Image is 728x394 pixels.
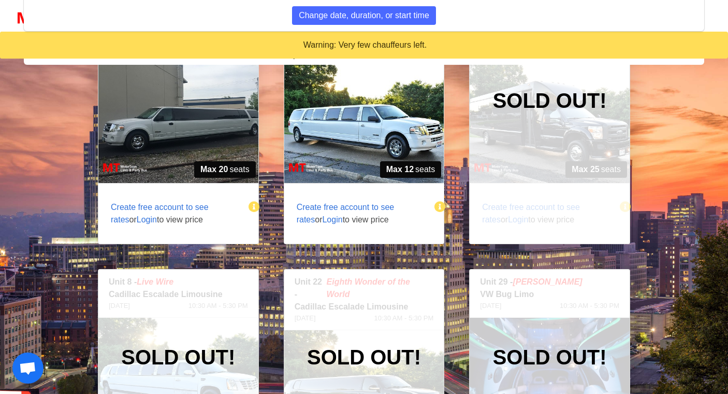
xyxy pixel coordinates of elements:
[284,189,436,238] span: or to view price
[14,11,78,25] img: MotorToys Logo
[194,161,256,178] span: seats
[380,161,442,178] span: seats
[322,215,342,224] span: Login
[299,9,429,22] span: Change date, duration, or start time
[8,39,722,51] div: Warning: Very few chauffeurs left.
[386,163,414,176] strong: Max 12
[12,353,43,384] a: Open chat
[200,163,228,176] strong: Max 20
[98,189,250,238] span: or to view price
[111,203,209,224] span: Create free account to see rates
[284,61,444,183] img: 07%2001.jpg
[297,203,395,224] span: Create free account to see rates
[137,215,157,224] span: Login
[98,61,258,183] img: 27%2001.jpg
[292,6,436,25] button: Change date, duration, or start time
